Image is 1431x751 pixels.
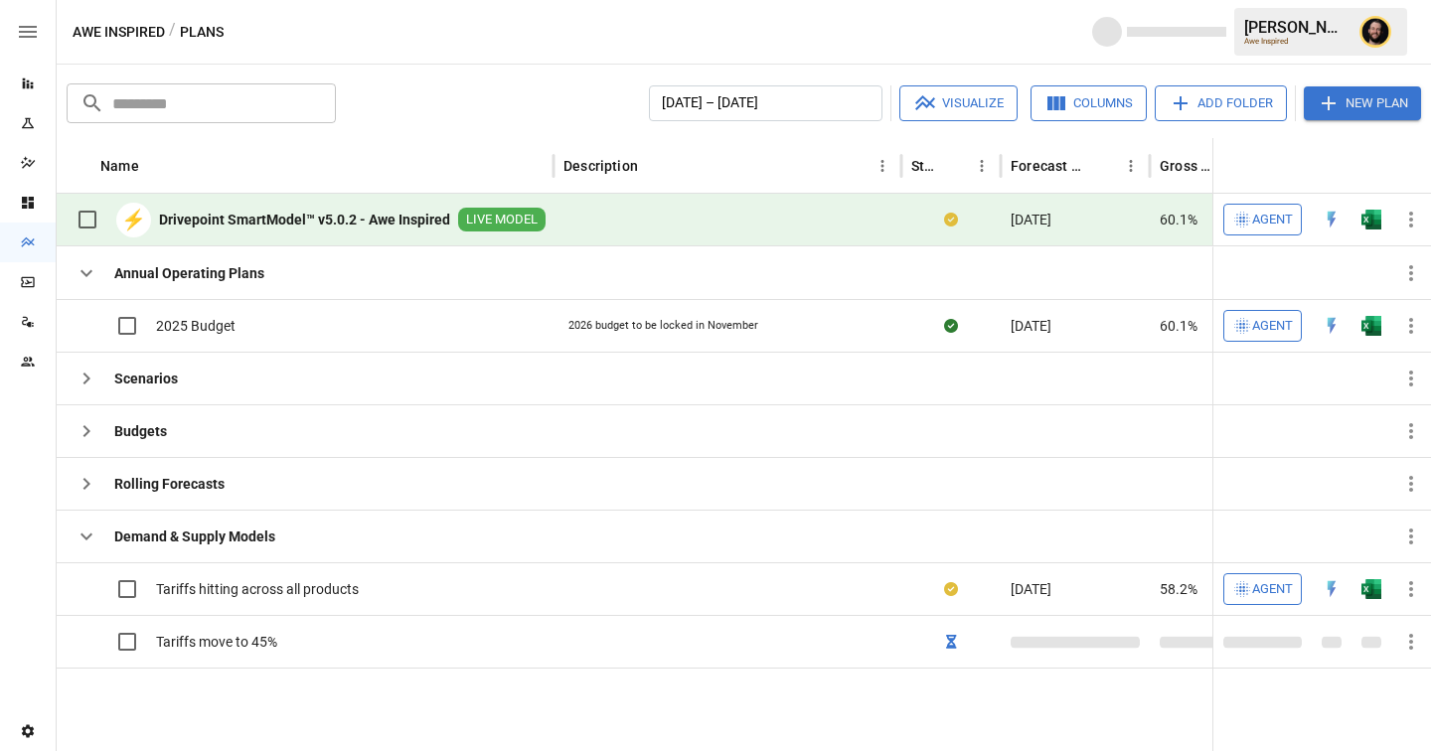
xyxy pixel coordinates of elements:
button: New Plan [1304,86,1421,120]
button: Add Folder [1155,85,1287,121]
b: Demand & Supply Models [114,526,275,546]
div: Open in Quick Edit [1322,579,1342,599]
b: Rolling Forecasts [114,474,225,494]
span: Agent [1252,209,1293,231]
button: Ciaran Nugent [1348,4,1403,60]
span: Tariffs move to 45% [156,632,277,652]
img: quick-edit-flash.b8aec18c.svg [1322,210,1342,229]
img: excel-icon.76473adf.svg [1361,316,1381,336]
button: Visualize [899,85,1018,121]
button: Forecast start column menu [1117,152,1145,180]
span: Agent [1252,315,1293,338]
b: Scenarios [114,369,178,388]
div: ⚡ [116,203,151,237]
div: [DATE] [1001,194,1150,246]
button: Sort [1403,152,1431,180]
span: Tariffs hitting across all products [156,579,359,599]
div: Open in Excel [1361,316,1381,336]
div: Sync complete [944,316,958,336]
span: LIVE MODEL [458,211,546,229]
div: Your plan has changes in Excel that are not reflected in the Drivepoint Data Warehouse, select "S... [944,579,958,599]
img: quick-edit-flash.b8aec18c.svg [1322,316,1342,336]
div: Awe Inspired [1244,37,1348,46]
span: 60.1% [1160,210,1197,229]
button: Status column menu [968,152,996,180]
span: 2025 Budget [156,316,236,336]
div: Your plan has changes in Excel that are not reflected in the Drivepoint Data Warehouse, select "S... [944,210,958,229]
button: Description column menu [869,152,896,180]
div: Open in Quick Edit [1322,316,1342,336]
div: Name [100,158,139,174]
span: 58.2% [1160,579,1197,599]
img: Ciaran Nugent [1359,16,1391,48]
button: Sort [640,152,668,180]
button: Agent [1223,573,1302,605]
b: Annual Operating Plans [114,263,264,283]
div: Open in Quick Edit [1322,210,1342,229]
div: / [169,20,176,45]
button: [DATE] – [DATE] [649,85,882,121]
div: Forecast start [1011,158,1087,174]
button: Agent [1223,204,1302,235]
div: Preparing to sync. [946,632,957,652]
button: Columns [1031,85,1147,121]
img: excel-icon.76473adf.svg [1361,579,1381,599]
span: 60.1% [1160,316,1197,336]
img: quick-edit-flash.b8aec18c.svg [1322,579,1342,599]
div: [DATE] [1001,299,1150,352]
div: Open in Excel [1361,210,1381,229]
img: excel-icon.76473adf.svg [1361,210,1381,229]
button: Sort [1089,152,1117,180]
span: Agent [1252,578,1293,601]
div: [DATE] [1001,562,1150,615]
div: [PERSON_NAME] [1244,18,1348,37]
div: 2026 budget to be locked in November [568,318,758,334]
div: Gross Margin [1160,158,1216,174]
div: Status [911,158,938,174]
button: Sort [940,152,968,180]
div: Description [563,158,638,174]
div: Open in Excel [1361,579,1381,599]
button: Agent [1223,310,1302,342]
button: Awe Inspired [73,20,165,45]
button: Sort [141,152,169,180]
b: Budgets [114,421,167,441]
b: Drivepoint SmartModel™ v5.0.2 - Awe Inspired [159,210,450,229]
